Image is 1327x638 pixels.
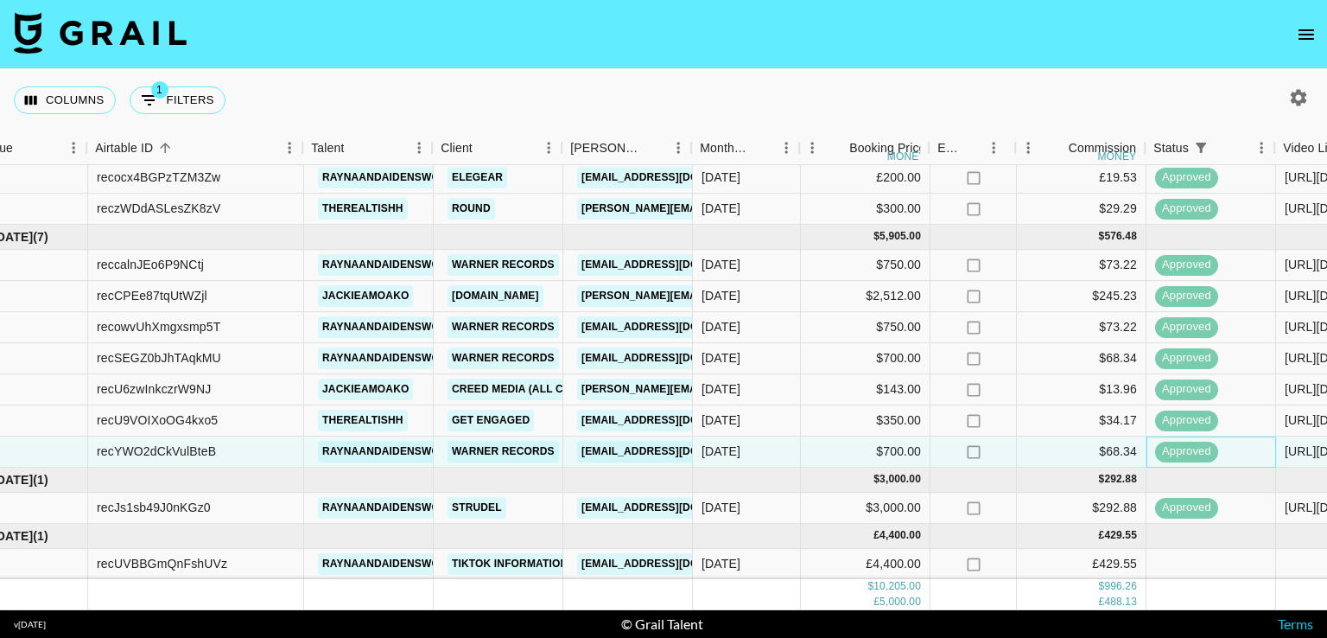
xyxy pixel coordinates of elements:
div: Commission [1069,131,1137,165]
div: reczWDdASLesZK8zV [97,201,220,218]
div: Airtable ID [95,131,153,165]
div: Jun '25 [702,381,740,399]
a: therealtishh [318,198,408,220]
div: Talent [311,131,344,165]
div: recCPEe87tqUtWZjl [97,288,207,305]
a: Elegear [448,167,507,188]
div: $34.17 [1017,405,1146,437]
button: Menu [536,135,562,161]
div: £ [873,595,879,609]
div: 292.88 [1104,473,1137,488]
a: raynaandaidensworld [318,497,466,519]
span: ( 1 ) [33,527,48,545]
button: Menu [60,135,86,161]
a: [DOMAIN_NAME] [448,285,543,307]
div: Month Due [700,131,749,165]
div: $245.23 [1017,281,1146,312]
button: Sort [473,136,497,160]
a: [PERSON_NAME][EMAIL_ADDRESS][DOMAIN_NAME] [577,198,859,220]
div: £4,400.00 [801,549,930,580]
div: recU6zwInkczrW9NJ [97,381,211,399]
div: Airtable ID [86,131,302,165]
div: Expenses: Remove Commission? [937,131,962,165]
div: $700.00 [801,437,930,468]
div: Jun '25 [702,257,740,274]
div: $68.34 [1017,343,1146,374]
div: $3,000.00 [801,493,930,524]
button: Sort [749,136,773,160]
a: TikTok Information Technologies UK Limited [448,553,723,575]
a: Creed Media (All Campaigns) [448,379,627,400]
a: [EMAIL_ADDRESS][DOMAIN_NAME] [577,167,771,188]
div: Status [1153,131,1189,165]
div: recSEGZ0bJhTAqkMU [97,350,221,367]
div: 576.48 [1104,230,1137,245]
div: $68.34 [1017,437,1146,468]
div: $ [1099,473,1105,488]
div: £429.55 [1017,549,1146,580]
a: Strudel [448,497,506,519]
button: Sort [13,136,37,160]
div: 3,000.00 [879,473,921,488]
div: Jun '25 [702,288,740,305]
div: 10,205.00 [873,579,921,594]
a: [EMAIL_ADDRESS][DOMAIN_NAME] [577,254,771,276]
span: ( 7 ) [33,228,48,246]
a: Warner Records [448,254,559,276]
a: jackieamoako [318,379,413,400]
a: raynaandaidensworld [318,348,466,369]
div: 996.26 [1104,579,1137,594]
div: $143.00 [801,374,930,405]
div: $300.00 [801,194,930,225]
div: Booker [562,131,691,165]
a: [EMAIL_ADDRESS][DOMAIN_NAME] [577,410,771,431]
button: Sort [344,136,368,160]
div: $ [873,230,879,245]
a: jackieamoako [318,285,413,307]
div: Status [1145,131,1274,165]
div: 1 active filter [1189,136,1213,160]
div: recUVBBGmQnFshUVz [97,556,227,573]
div: £ [1099,529,1105,544]
button: Show filters [130,86,225,114]
div: recocx4BGPzTZM3Zw [97,169,220,187]
span: approved [1155,412,1218,429]
a: [PERSON_NAME][EMAIL_ADDRESS][DOMAIN_NAME] [577,379,859,400]
a: raynaandaidensworld [318,254,466,276]
div: v [DATE] [14,619,46,630]
div: money [1097,151,1136,162]
a: Warner Records [448,316,559,338]
div: $750.00 [801,312,930,343]
div: Month Due [691,131,799,165]
div: $13.96 [1017,374,1146,405]
div: £200.00 [801,163,930,194]
div: $73.22 [1017,312,1146,343]
a: Round [448,198,495,220]
button: Select columns [14,86,116,114]
div: Jun '25 [702,443,740,461]
span: approved [1155,381,1218,398]
div: Expenses: Remove Commission? [929,131,1015,165]
div: Aug '25 [702,556,740,573]
div: May '25 [702,201,740,218]
div: money [887,151,926,162]
a: therealtishh [318,410,408,431]
div: $ [873,473,879,488]
div: Jun '25 [702,412,740,430]
div: £ [1099,595,1105,609]
div: $750.00 [801,250,930,281]
button: Menu [981,135,1006,161]
a: Warner Records [448,348,559,369]
div: Jul '25 [702,500,740,517]
div: Booking Price [849,131,925,165]
div: recYWO2dCkVulBteB [97,443,216,461]
button: Sort [1044,136,1069,160]
div: Client [432,131,562,165]
a: [EMAIL_ADDRESS][DOMAIN_NAME] [577,441,771,463]
div: $73.22 [1017,250,1146,281]
a: raynaandaidensworld [318,441,466,463]
a: Warner Records [448,441,559,463]
a: [EMAIL_ADDRESS][DOMAIN_NAME] [577,553,771,575]
button: Sort [825,136,849,160]
button: Menu [1248,135,1274,161]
